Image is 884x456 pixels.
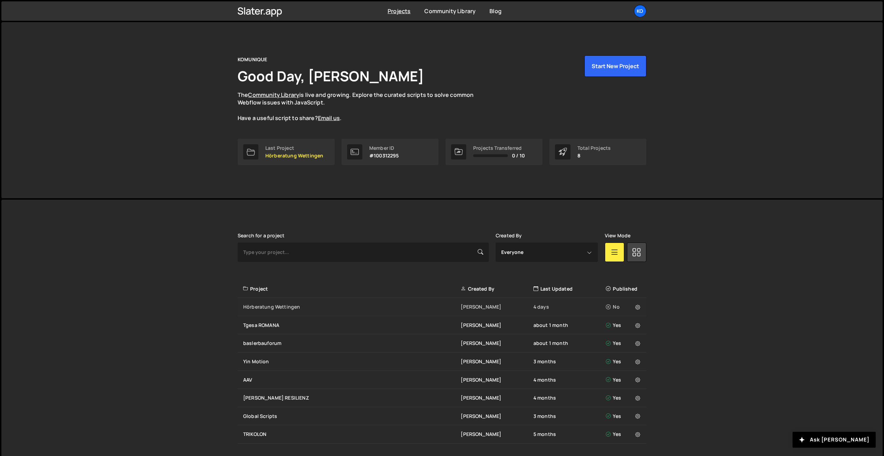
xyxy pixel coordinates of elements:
[243,303,461,310] div: Hörberatung Wettingen
[238,139,335,165] a: Last Project Hörberatung Wettingen
[606,322,642,329] div: Yes
[461,340,533,347] div: [PERSON_NAME]
[238,407,646,426] a: Global Scripts [PERSON_NAME] 3 months Yes
[238,353,646,371] a: Yin Motion [PERSON_NAME] 3 months Yes
[577,153,611,158] p: 8
[424,7,476,15] a: Community Library
[533,340,606,347] div: about 1 month
[238,55,267,64] div: KOMUNIQUE
[238,316,646,335] a: Tgesa ROMANA [PERSON_NAME] about 1 month Yes
[318,114,340,122] a: Email us
[461,394,533,401] div: [PERSON_NAME]
[238,371,646,389] a: AAV [PERSON_NAME] 4 months Yes
[533,413,606,420] div: 3 months
[606,413,642,420] div: Yes
[243,340,461,347] div: baslerbauforum
[238,91,487,122] p: The is live and growing. Explore the curated scripts to solve common Webflow issues with JavaScri...
[606,376,642,383] div: Yes
[533,431,606,438] div: 5 months
[606,358,642,365] div: Yes
[265,153,323,158] p: Hörberatung Wettingen
[238,334,646,353] a: baslerbauforum [PERSON_NAME] about 1 month Yes
[369,145,399,151] div: Member ID
[461,431,533,438] div: [PERSON_NAME]
[243,394,461,401] div: [PERSON_NAME] RESILIENZ
[248,91,299,99] a: Community Library
[584,55,646,77] button: Start New Project
[533,285,606,292] div: Last Updated
[369,153,399,158] p: #100312295
[634,5,646,17] a: KO
[243,358,461,365] div: Yin Motion
[243,376,461,383] div: AAV
[461,285,533,292] div: Created By
[238,243,489,262] input: Type your project...
[533,376,606,383] div: 4 months
[496,233,522,238] label: Created By
[473,145,525,151] div: Projects Transferred
[606,394,642,401] div: Yes
[461,358,533,365] div: [PERSON_NAME]
[265,145,323,151] div: Last Project
[243,285,461,292] div: Project
[606,431,642,438] div: Yes
[606,340,642,347] div: Yes
[238,66,424,85] h1: Good Day, [PERSON_NAME]
[489,7,502,15] a: Blog
[606,303,642,310] div: No
[533,303,606,310] div: 4 days
[243,431,461,438] div: TRIKOLON
[533,358,606,365] div: 3 months
[243,413,461,420] div: Global Scripts
[577,145,611,151] div: Total Projects
[606,285,642,292] div: Published
[533,322,606,329] div: about 1 month
[461,413,533,420] div: [PERSON_NAME]
[461,376,533,383] div: [PERSON_NAME]
[793,432,876,448] button: Ask [PERSON_NAME]
[238,425,646,444] a: TRIKOLON [PERSON_NAME] 5 months Yes
[533,394,606,401] div: 4 months
[243,322,461,329] div: Tgesa ROMANA
[238,298,646,316] a: Hörberatung Wettingen [PERSON_NAME] 4 days No
[461,303,533,310] div: [PERSON_NAME]
[461,322,533,329] div: [PERSON_NAME]
[512,153,525,158] span: 0 / 10
[605,233,630,238] label: View Mode
[238,389,646,407] a: [PERSON_NAME] RESILIENZ [PERSON_NAME] 4 months Yes
[238,233,284,238] label: Search for a project
[388,7,410,15] a: Projects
